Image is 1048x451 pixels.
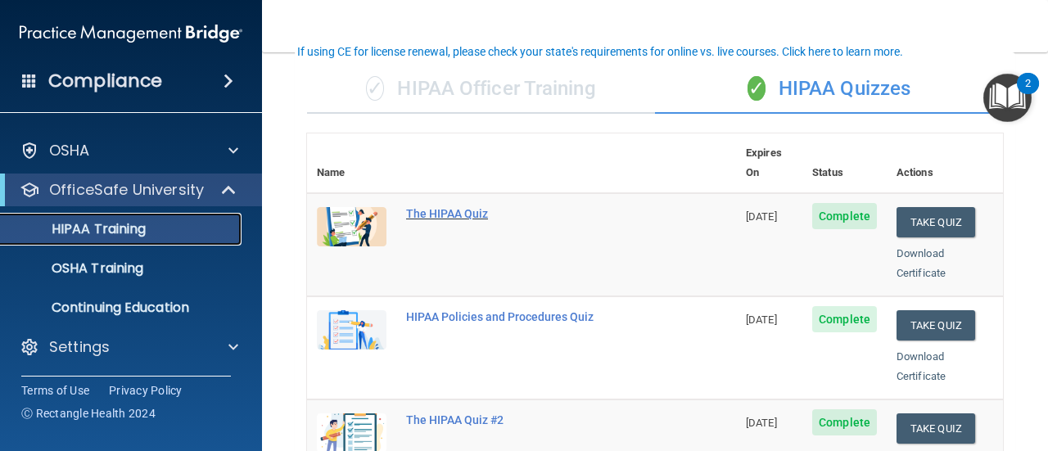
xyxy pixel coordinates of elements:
img: PMB logo [20,17,242,50]
span: ✓ [748,76,766,101]
div: HIPAA Quizzes [655,65,1003,114]
th: Status [802,133,887,193]
div: The HIPAA Quiz #2 [406,413,654,426]
button: Take Quiz [897,207,975,237]
a: Download Certificate [897,350,946,382]
p: OSHA Training [11,260,143,277]
button: If using CE for license renewal, please check your state's requirements for online vs. live cours... [295,43,906,60]
p: OfficeSafe University [49,180,204,200]
h4: Compliance [48,70,162,92]
div: HIPAA Officer Training [307,65,655,114]
span: Complete [812,306,877,332]
a: OfficeSafe University [20,180,237,200]
span: [DATE] [746,313,777,326]
span: [DATE] [746,417,777,429]
p: Continuing Education [11,300,234,316]
span: Complete [812,409,877,435]
a: Privacy Policy [109,382,183,399]
div: The HIPAA Quiz [406,207,654,220]
div: If using CE for license renewal, please check your state's requirements for online vs. live cours... [297,46,903,57]
div: HIPAA Policies and Procedures Quiz [406,310,654,323]
th: Actions [887,133,1003,193]
a: Download Certificate [897,247,946,279]
a: Terms of Use [21,382,89,399]
th: Name [307,133,396,193]
a: OSHA [20,141,238,160]
span: ✓ [366,76,384,101]
p: Settings [49,337,110,357]
span: Complete [812,203,877,229]
p: HIPAA Training [11,221,146,237]
p: OSHA [49,141,90,160]
span: Ⓒ Rectangle Health 2024 [21,405,156,422]
button: Take Quiz [897,413,975,444]
span: [DATE] [746,210,777,223]
div: 2 [1025,83,1031,105]
a: Settings [20,337,238,357]
button: Take Quiz [897,310,975,341]
th: Expires On [736,133,802,193]
button: Open Resource Center, 2 new notifications [983,74,1032,122]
